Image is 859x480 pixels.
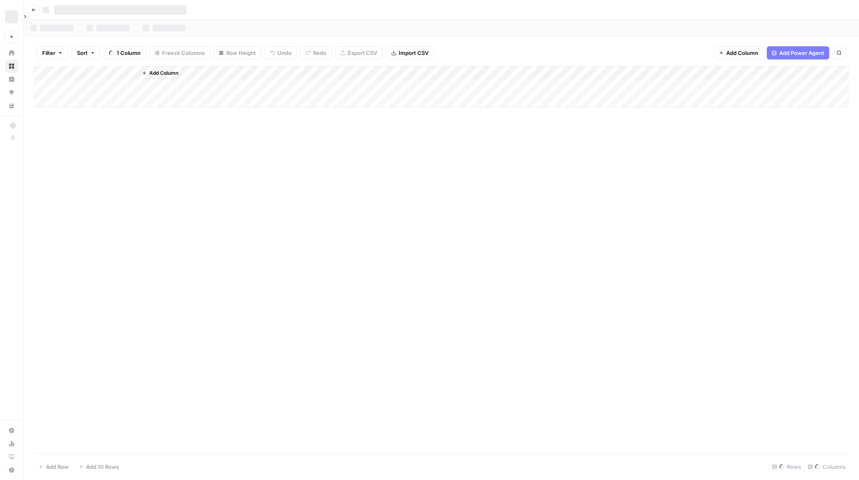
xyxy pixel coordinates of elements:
[5,437,18,450] a: Usage
[726,49,758,57] span: Add Column
[300,46,332,59] button: Redo
[37,46,68,59] button: Filter
[226,49,256,57] span: Row Height
[77,49,88,57] span: Sort
[117,49,141,57] span: 1 Column
[5,73,18,86] a: Insights
[46,463,69,471] span: Add Row
[5,450,18,463] a: Learning Hub
[313,49,326,57] span: Redo
[74,460,124,473] button: Add 10 Rows
[5,99,18,112] a: Your Data
[42,49,55,57] span: Filter
[149,46,210,59] button: Freeze Columns
[5,424,18,437] a: Settings
[139,68,182,78] button: Add Column
[149,69,178,77] span: Add Column
[335,46,383,59] button: Export CSV
[5,86,18,99] a: Opportunities
[713,46,763,59] button: Add Column
[5,46,18,59] a: Home
[5,463,18,477] button: Help + Support
[72,46,100,59] button: Sort
[278,49,292,57] span: Undo
[348,49,377,57] span: Export CSV
[86,463,119,471] span: Add 10 Rows
[265,46,297,59] button: Undo
[769,460,804,473] div: Rows
[386,46,434,59] button: Import CSV
[5,59,18,73] a: Browse
[213,46,261,59] button: Row Height
[804,460,849,473] div: Columns
[399,49,428,57] span: Import CSV
[33,460,74,473] button: Add Row
[104,46,146,59] button: 1 Column
[162,49,205,57] span: Freeze Columns
[779,49,824,57] span: Add Power Agent
[767,46,829,59] button: Add Power Agent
